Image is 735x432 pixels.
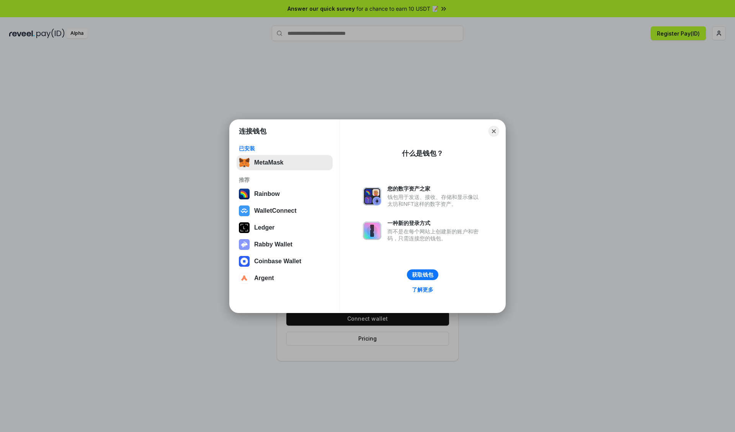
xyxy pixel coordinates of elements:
[237,186,333,202] button: Rainbow
[254,191,280,197] div: Rainbow
[488,126,499,137] button: Close
[254,275,274,282] div: Argent
[237,254,333,269] button: Coinbase Wallet
[239,239,250,250] img: svg+xml,%3Csvg%20xmlns%3D%22http%3A%2F%2Fwww.w3.org%2F2000%2Fsvg%22%20fill%3D%22none%22%20viewBox...
[239,157,250,168] img: svg+xml,%3Csvg%20fill%3D%22none%22%20height%3D%2233%22%20viewBox%3D%220%200%2035%2033%22%20width%...
[237,237,333,252] button: Rabby Wallet
[363,222,381,240] img: svg+xml,%3Csvg%20xmlns%3D%22http%3A%2F%2Fwww.w3.org%2F2000%2Fsvg%22%20fill%3D%22none%22%20viewBox...
[387,228,482,242] div: 而不是在每个网站上创建新的账户和密码，只需连接您的钱包。
[254,258,301,265] div: Coinbase Wallet
[239,176,330,183] div: 推荐
[237,220,333,235] button: Ledger
[239,127,266,136] h1: 连接钱包
[239,273,250,284] img: svg+xml,%3Csvg%20width%3D%2228%22%20height%3D%2228%22%20viewBox%3D%220%200%2028%2028%22%20fill%3D...
[239,256,250,267] img: svg+xml,%3Csvg%20width%3D%2228%22%20height%3D%2228%22%20viewBox%3D%220%200%2028%2028%22%20fill%3D...
[239,205,250,216] img: svg+xml,%3Csvg%20width%3D%2228%22%20height%3D%2228%22%20viewBox%3D%220%200%2028%2028%22%20fill%3D...
[254,159,283,166] div: MetaMask
[239,189,250,199] img: svg+xml,%3Csvg%20width%3D%22120%22%20height%3D%22120%22%20viewBox%3D%220%200%20120%20120%22%20fil...
[254,224,274,231] div: Ledger
[237,271,333,286] button: Argent
[402,149,443,158] div: 什么是钱包？
[254,241,292,248] div: Rabby Wallet
[239,145,330,152] div: 已安装
[407,269,438,280] button: 获取钱包
[407,285,438,295] a: 了解更多
[387,220,482,227] div: 一种新的登录方式
[237,203,333,218] button: WalletConnect
[412,271,433,278] div: 获取钱包
[387,185,482,192] div: 您的数字资产之家
[363,187,381,205] img: svg+xml,%3Csvg%20xmlns%3D%22http%3A%2F%2Fwww.w3.org%2F2000%2Fsvg%22%20fill%3D%22none%22%20viewBox...
[412,286,433,293] div: 了解更多
[237,155,333,170] button: MetaMask
[239,222,250,233] img: svg+xml,%3Csvg%20xmlns%3D%22http%3A%2F%2Fwww.w3.org%2F2000%2Fsvg%22%20width%3D%2228%22%20height%3...
[254,207,297,214] div: WalletConnect
[387,194,482,207] div: 钱包用于发送、接收、存储和显示像以太坊和NFT这样的数字资产。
